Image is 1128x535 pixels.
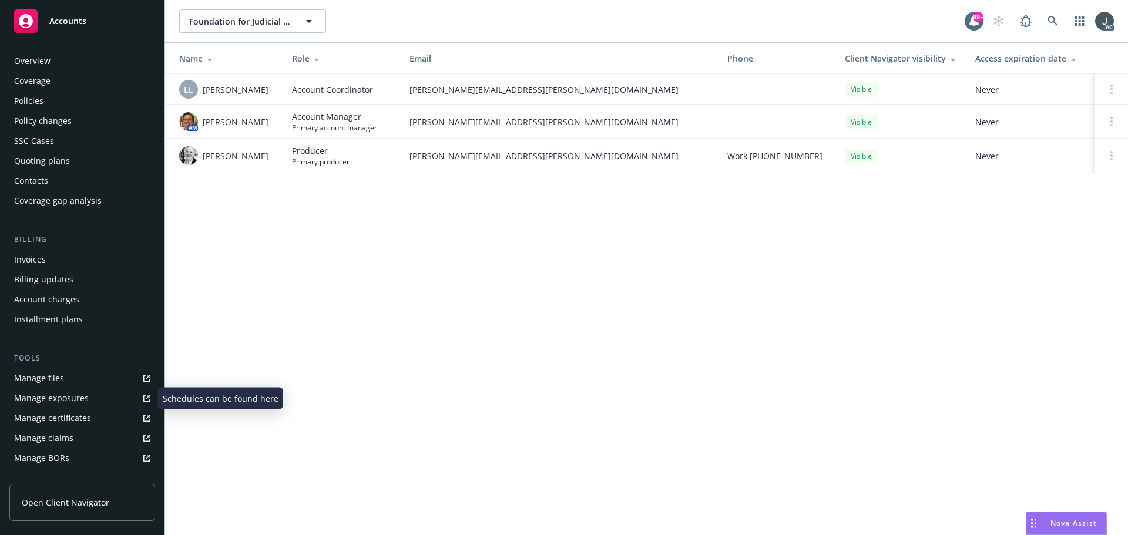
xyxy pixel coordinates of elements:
[14,112,72,130] div: Policy changes
[845,149,878,163] div: Visible
[49,16,86,26] span: Accounts
[9,5,155,38] a: Accounts
[1041,9,1065,33] a: Search
[975,52,1086,65] div: Access expiration date
[14,290,79,309] div: Account charges
[292,52,391,65] div: Role
[975,83,1086,96] span: Never
[9,389,155,408] a: Manage exposures
[1014,9,1038,33] a: Report a Bug
[409,150,709,162] span: [PERSON_NAME][EMAIL_ADDRESS][PERSON_NAME][DOMAIN_NAME]
[14,429,73,447] div: Manage claims
[179,52,273,65] div: Name
[14,72,51,90] div: Coverage
[9,270,155,289] a: Billing updates
[975,116,1086,128] span: Never
[9,112,155,130] a: Policy changes
[973,12,983,22] div: 99+
[9,369,155,388] a: Manage files
[987,9,1010,33] a: Start snowing
[9,310,155,329] a: Installment plans
[14,310,83,329] div: Installment plans
[14,191,102,210] div: Coverage gap analysis
[189,15,291,28] span: Foundation for Judicial Education
[14,171,48,190] div: Contacts
[292,157,350,167] span: Primary producer
[409,52,709,65] div: Email
[9,469,155,487] a: Summary of insurance
[14,369,64,388] div: Manage files
[179,112,198,131] img: photo
[409,83,709,96] span: [PERSON_NAME][EMAIL_ADDRESS][PERSON_NAME][DOMAIN_NAME]
[9,152,155,170] a: Quoting plans
[9,52,155,70] a: Overview
[14,449,69,467] div: Manage BORs
[975,150,1086,162] span: Never
[9,72,155,90] a: Coverage
[9,250,155,269] a: Invoices
[9,449,155,467] a: Manage BORs
[1068,9,1092,33] a: Switch app
[9,234,155,245] div: Billing
[9,191,155,210] a: Coverage gap analysis
[845,82,878,96] div: Visible
[1095,12,1114,31] img: photo
[9,92,155,110] a: Policies
[9,171,155,190] a: Contacts
[9,352,155,364] div: Tools
[1026,512,1107,535] button: Nova Assist
[14,52,51,70] div: Overview
[9,132,155,150] a: SSC Cases
[9,429,155,447] a: Manage claims
[1026,512,1041,534] div: Drag to move
[14,250,46,269] div: Invoices
[9,409,155,428] a: Manage certificates
[14,152,70,170] div: Quoting plans
[203,116,268,128] span: [PERSON_NAME]
[292,83,373,96] span: Account Coordinator
[14,132,54,150] div: SSC Cases
[14,270,73,289] div: Billing updates
[292,110,377,123] span: Account Manager
[14,409,91,428] div: Manage certificates
[14,469,103,487] div: Summary of insurance
[409,116,709,128] span: [PERSON_NAME][EMAIL_ADDRESS][PERSON_NAME][DOMAIN_NAME]
[727,52,826,65] div: Phone
[845,52,956,65] div: Client Navigator visibility
[1050,518,1097,528] span: Nova Assist
[203,150,268,162] span: [PERSON_NAME]
[184,83,193,96] span: LL
[203,83,268,96] span: [PERSON_NAME]
[845,115,878,129] div: Visible
[14,92,43,110] div: Policies
[292,144,350,157] span: Producer
[179,146,198,165] img: photo
[292,123,377,133] span: Primary account manager
[14,389,89,408] div: Manage exposures
[727,150,822,162] span: Work [PHONE_NUMBER]
[9,290,155,309] a: Account charges
[22,496,109,509] span: Open Client Navigator
[179,9,326,33] button: Foundation for Judicial Education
